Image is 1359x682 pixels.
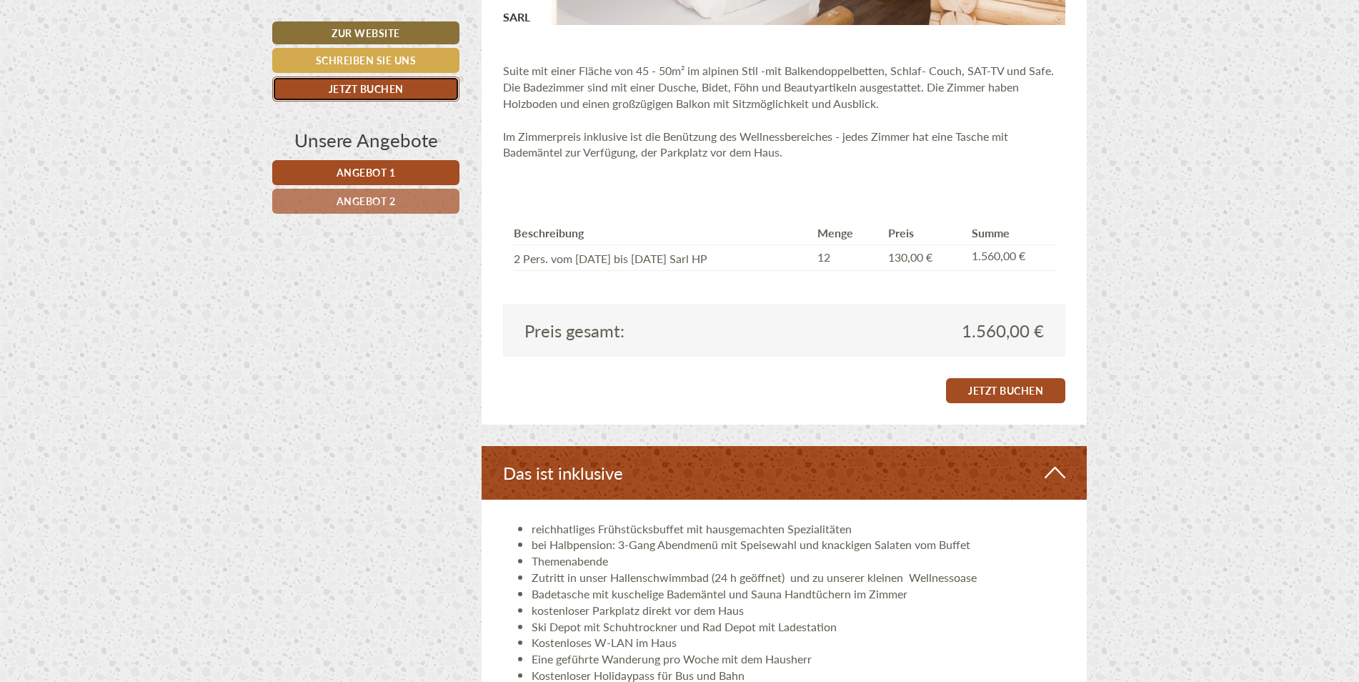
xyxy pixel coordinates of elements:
[966,222,1055,244] th: Summe
[532,521,1066,538] li: reichhatliges Frühstücksbuffet mit hausgemachten Spezialitäten
[21,41,225,53] div: Hotel Kirchenwirt
[21,69,225,79] small: 13:14
[337,194,396,208] span: Angebot 2
[532,651,1066,668] li: Eine geführte Wanderung pro Woche mit dem Hausherr
[248,11,316,35] div: Montag
[272,127,459,153] div: Unsere Angebote
[812,222,882,244] th: Menge
[476,377,563,402] button: Senden
[532,570,1066,586] li: Zutritt in unser Hallenschwimmbad (24 h geöffnet) und zu unserer kleinen Wellnessoase
[514,222,812,244] th: Beschreibung
[946,378,1065,403] a: Jetzt buchen
[272,76,459,102] a: Jetzt buchen
[532,553,1066,570] li: Themenabende
[888,249,932,265] span: 130,00 €
[532,537,1066,553] li: bei Halbpension: 3-Gang Abendmenü mit Speisewahl und knackigen Salaten vom Buffet
[482,446,1087,499] div: Das ist inklusive
[11,39,232,82] div: Guten Tag, wie können wir Ihnen helfen?
[532,619,1066,636] li: Ski Depot mit Schuhtrockner und Rad Depot mit Ladestation
[272,48,459,73] a: Schreiben Sie uns
[532,635,1066,651] li: Kostenloses W-LAN im Haus
[514,245,812,271] td: 2 Pers. vom [DATE] bis [DATE] Sarl HP
[966,245,1055,271] td: 1.560,00 €
[962,318,1044,342] span: 1.560,00 €
[532,603,1066,619] li: kostenloser Parkplatz direkt vor dem Haus
[882,222,966,244] th: Preis
[272,21,459,44] a: Zur Website
[812,245,882,271] td: 12
[514,318,785,342] div: Preis gesamt:
[532,586,1066,603] li: Badetasche mit kuschelige Bademäntel und Sauna Handtüchern im Zimmer
[337,165,396,179] span: Angebot 1
[503,46,1066,161] p: Suite mit einer Fläche von 45 - 50m² im alpinen Stil -mit Balkendoppelbetten, Schlaf- Couch, SAT-...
